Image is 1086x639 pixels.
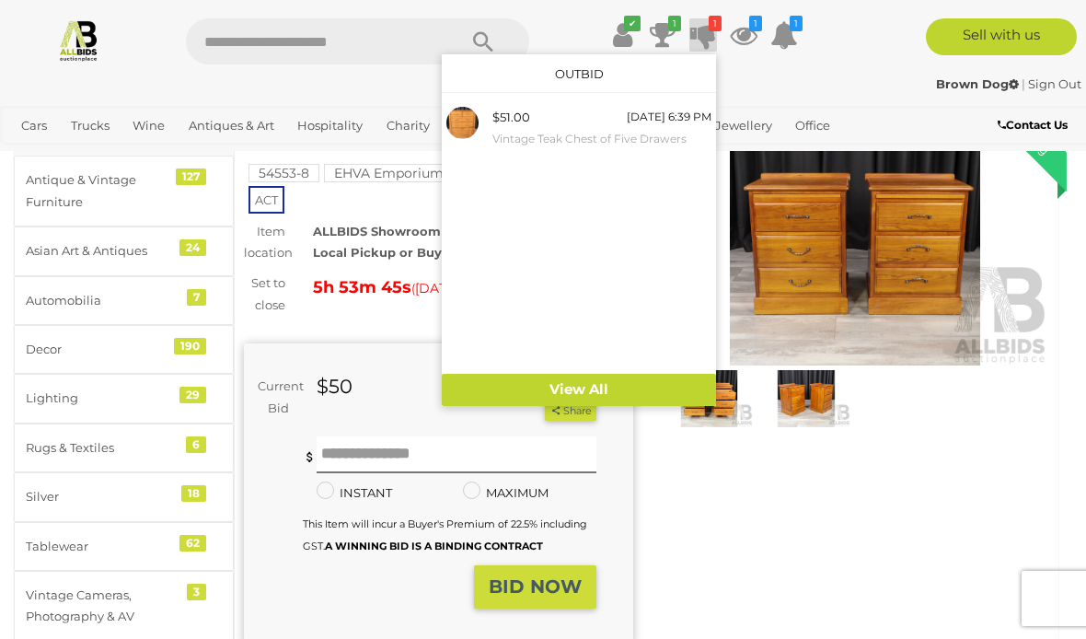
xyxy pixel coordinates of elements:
[998,115,1072,135] a: Contact Us
[442,374,716,406] a: View All
[1022,76,1025,91] span: |
[14,141,66,171] a: Sports
[446,107,479,139] img: 54573-1a.jpg
[788,110,838,141] a: Office
[125,110,172,141] a: Wine
[181,110,282,141] a: Antiques & Art
[709,16,722,31] i: 1
[64,110,117,141] a: Trucks
[668,16,681,31] i: 1
[624,16,641,31] i: ✔
[649,18,676,52] a: 1
[936,76,1022,91] a: Brown Dog
[770,18,798,52] a: 1
[627,107,711,127] div: [DATE] 6:39 PM
[608,18,636,52] a: ✔
[730,18,757,52] a: 1
[749,16,762,31] i: 1
[437,18,529,64] button: Search
[1028,76,1081,91] a: Sign Out
[998,118,1068,132] b: Contact Us
[442,102,716,153] a: $51.00 [DATE] 6:39 PM Vintage Teak Chest of Five Drawers
[555,66,604,81] a: Outbid
[57,18,100,62] img: Allbids.com.au
[492,129,711,149] small: Vintage Teak Chest of Five Drawers
[14,110,54,141] a: Cars
[492,107,530,128] div: $51.00
[936,76,1019,91] strong: Brown Dog
[708,110,780,141] a: Jewellery
[290,110,370,141] a: Hospitality
[75,141,221,171] a: [GEOGRAPHIC_DATA]
[926,18,1077,55] a: Sell with us
[689,18,717,52] a: 1
[379,110,437,141] a: Charity
[790,16,803,31] i: 1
